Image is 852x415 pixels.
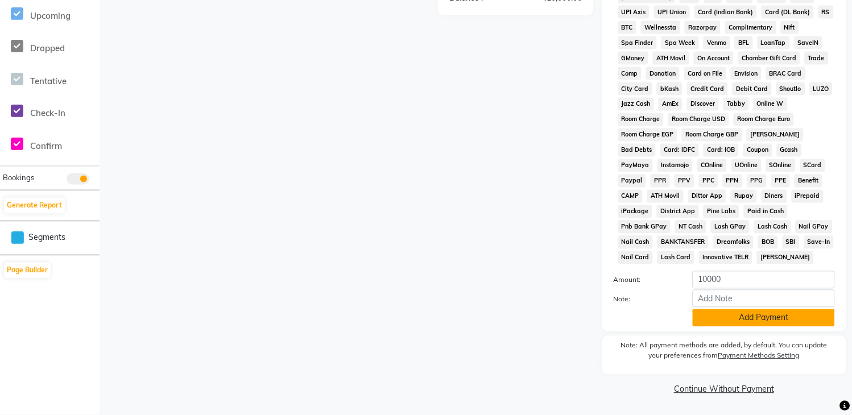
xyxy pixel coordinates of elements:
span: GMoney [618,52,649,65]
span: UOnline [731,159,762,172]
button: Generate Report [4,198,65,214]
span: Segments [28,232,65,244]
span: Diners [762,190,787,203]
span: Paypal [618,175,647,188]
label: Note: All payment methods are added, by default. You can update your preferences from [614,341,835,366]
span: Gcash [777,144,802,157]
span: PPV [675,175,694,188]
span: Room Charge USD [668,113,729,126]
span: SaveIN [795,36,823,49]
span: Card: IOB [704,144,739,157]
span: Venmo [704,36,730,49]
span: PPR [651,175,670,188]
span: SCard [800,159,826,172]
span: Confirm [30,141,62,152]
span: Card: IDFC [660,144,699,157]
span: Room Charge Euro [734,113,794,126]
span: District App [657,205,699,218]
input: Add Note [693,290,835,308]
span: BTC [618,21,637,34]
span: ATH Movil [647,190,684,203]
button: Add Payment [693,309,835,327]
span: Debit Card [733,82,772,96]
span: Wellnessta [641,21,680,34]
label: Note: [605,294,685,305]
span: Tabby [723,98,749,111]
span: Save-In [804,236,834,249]
span: [PERSON_NAME] [747,128,804,142]
span: Instamojo [657,159,693,172]
span: bKash [657,82,683,96]
span: PayMaya [618,159,654,172]
span: COnline [697,159,727,172]
span: Card on File [684,67,726,80]
span: Bad Debts [618,144,656,157]
span: Dittor App [688,190,726,203]
span: Lash GPay [711,221,750,234]
span: Jazz Cash [618,98,655,111]
a: Continue Without Payment [605,384,844,396]
span: AmEx [659,98,683,111]
span: City Card [618,82,653,96]
span: BRAC Card [766,67,806,80]
label: Amount: [605,275,685,285]
span: UPI Union [654,6,690,19]
span: Benefit [795,175,822,188]
span: Donation [646,67,680,80]
span: Coupon [743,144,772,157]
span: Bookings [3,173,34,182]
span: Nail Cash [618,236,654,249]
span: Credit Card [687,82,728,96]
span: Tentative [30,76,67,86]
span: BANKTANSFER [657,236,709,249]
span: LUZO [810,82,833,96]
span: RS [818,6,834,19]
span: [PERSON_NAME] [757,251,814,264]
span: Spa Finder [618,36,657,49]
span: Complimentary [725,21,776,34]
span: Online W [754,98,788,111]
span: Shoutlo [776,82,805,96]
span: Razorpay [685,21,721,34]
span: Paid in Cash [744,205,788,218]
span: NT Cash [675,221,706,234]
span: Pnb Bank GPay [618,221,671,234]
span: SBI [783,236,800,249]
span: PPE [771,175,790,188]
label: Payment Methods Setting [718,351,800,361]
span: Lash Card [657,251,694,264]
span: BFL [735,36,753,49]
span: Check-In [30,108,65,119]
span: Rupay [731,190,757,203]
span: On Account [694,52,734,65]
span: Trade [805,52,829,65]
span: ATH Movil [653,52,689,65]
span: Dreamfolks [713,236,754,249]
span: Spa Week [661,36,699,49]
span: Room Charge [618,113,664,126]
span: Discover [687,98,719,111]
span: PPN [723,175,743,188]
span: LoanTap [758,36,790,49]
span: Upcoming [30,10,71,21]
span: Card (DL Bank) [762,6,814,19]
span: iPrepaid [792,190,824,203]
span: PPC [699,175,718,188]
span: SOnline [766,159,796,172]
span: Comp [618,67,642,80]
span: Nail Card [618,251,654,264]
span: iPackage [618,205,653,218]
span: Chamber Gift Card [738,52,800,65]
input: Amount [693,271,835,289]
span: CAMP [618,190,643,203]
span: Pine Labs [704,205,739,218]
span: Innovative TELR [699,251,752,264]
span: Card (Indian Bank) [694,6,757,19]
span: Room Charge EGP [618,128,678,142]
span: Room Charge GBP [682,128,742,142]
span: Dropped [30,43,65,53]
span: UPI Axis [618,6,650,19]
span: Nail GPay [796,221,833,234]
button: Page Builder [4,263,51,279]
span: PPG [747,175,767,188]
